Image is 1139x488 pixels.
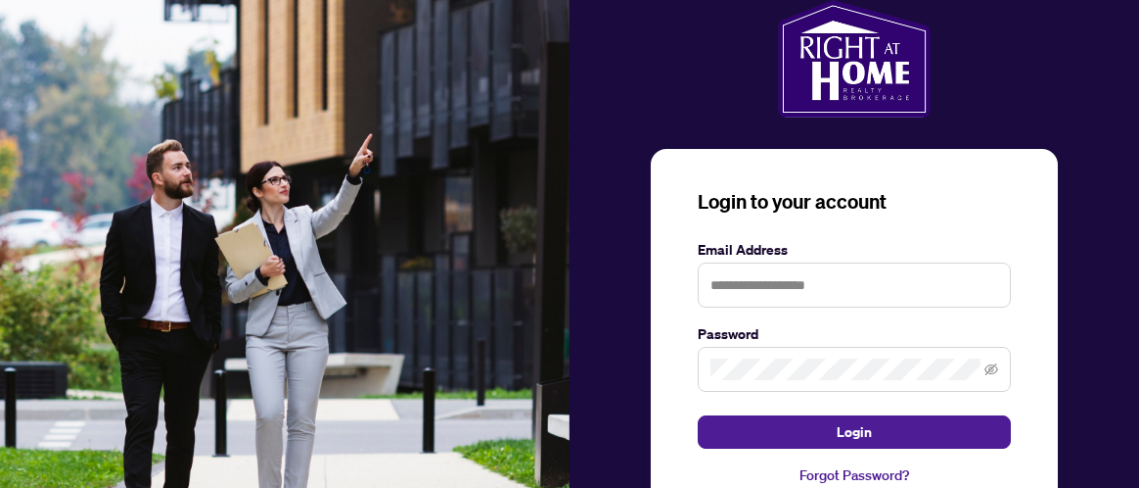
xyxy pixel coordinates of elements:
label: Email Address [698,239,1011,261]
h3: Login to your account [698,188,1011,216]
a: Forgot Password? [698,464,1011,486]
button: Login [698,415,1011,449]
label: Password [698,323,1011,345]
span: Login [837,416,872,448]
span: eye-invisible [984,363,998,376]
